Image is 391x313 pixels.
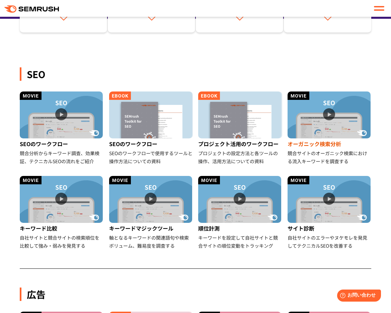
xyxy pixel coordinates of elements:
[20,234,104,250] div: 自社サイトと競合サイトの検索順位を比較して強み・弱みを発見する
[198,223,282,234] div: 順位計測
[109,91,193,165] a: SEOのワークフロー SEOのワークフローで使用するツールと操作方法についての資料
[198,176,282,250] a: 順位計測 キーワードを設定して自社サイトと競合サイトの順位変動をトラッキング
[288,149,372,165] div: 競合サイトのオーガニック検索における流入キーワードを調査する
[20,67,371,81] div: SEO
[20,176,104,250] a: キーワード比較 自社サイトと競合サイトの検索順位を比較して強み・弱みを発見する
[20,223,104,234] div: キーワード比較
[288,91,372,165] a: オーガニック検索分析 競合サイトのオーガニック検索における流入キーワードを調査する
[288,138,372,149] div: オーガニック検索分析
[20,91,104,165] a: SEOのワークフロー 競合分析からキーワード調査、効果検証、テクニカルSEOの流れをご紹介
[20,138,104,149] div: SEOのワークフロー
[288,223,372,234] div: サイト診断
[109,149,193,165] div: SEOのワークフローで使用するツールと操作方法についての資料
[109,176,193,250] a: キーワードマジックツール 軸となるキーワードの関連語句や検索ボリューム、難易度を調査する
[109,223,193,234] div: キーワードマジックツール
[109,138,193,149] div: SEOのワークフロー
[198,234,282,250] div: キーワードを設定して自社サイトと競合サイトの順位変動をトラッキング
[288,234,372,250] div: 自社サイトのエラーやヌケモレを発見してテクニカルSEOを改善する
[288,176,372,250] a: サイト診断 自社サイトのエラーやヌケモレを発見してテクニカルSEOを改善する
[198,149,282,165] div: プロジェクトの設定方法と各ツールの操作、活用方法についての資料
[20,149,104,165] div: 競合分析からキーワード調査、効果検証、テクニカルSEOの流れをご紹介
[198,138,282,149] div: プロジェクト活用のワークフロー
[20,288,371,301] div: 広告
[109,234,193,250] div: 軸となるキーワードの関連語句や検索ボリューム、難易度を調査する
[198,91,282,165] a: プロジェクト活用のワークフロー プロジェクトの設定方法と各ツールの操作、活用方法についての資料
[331,287,384,306] iframe: Help widget launcher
